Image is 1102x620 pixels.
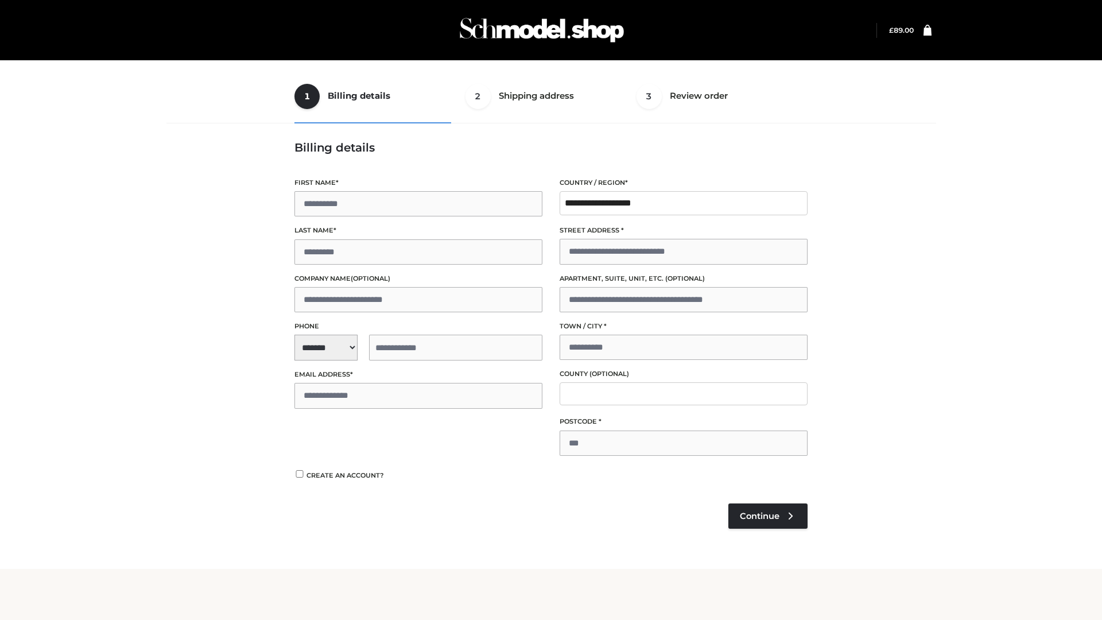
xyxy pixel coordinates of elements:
[740,511,779,521] span: Continue
[560,177,808,188] label: Country / Region
[306,471,384,479] span: Create an account?
[560,369,808,379] label: County
[889,26,914,34] bdi: 89.00
[294,321,542,332] label: Phone
[889,26,914,34] a: £89.00
[294,225,542,236] label: Last name
[294,141,808,154] h3: Billing details
[728,503,808,529] a: Continue
[560,321,808,332] label: Town / City
[294,470,305,478] input: Create an account?
[294,369,542,380] label: Email address
[560,416,808,427] label: Postcode
[560,273,808,284] label: Apartment, suite, unit, etc.
[889,26,894,34] span: £
[589,370,629,378] span: (optional)
[351,274,390,282] span: (optional)
[665,274,705,282] span: (optional)
[294,273,542,284] label: Company name
[294,177,542,188] label: First name
[560,225,808,236] label: Street address
[456,7,628,53] img: Schmodel Admin 964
